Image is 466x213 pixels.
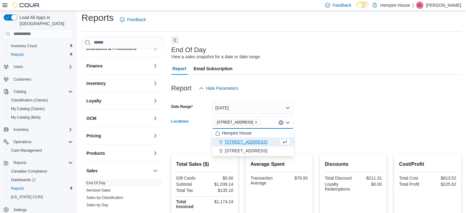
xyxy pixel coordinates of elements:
[325,176,352,181] div: Total Discount
[11,98,48,103] span: Classification (Classic)
[194,63,233,75] span: Email Subscription
[11,63,25,70] button: Users
[176,182,203,187] div: Subtotal
[354,182,382,187] div: $0.00
[11,75,73,83] span: Customers
[212,102,294,114] button: [DATE]
[86,63,150,69] button: Finance
[152,80,159,87] button: Inventory
[86,133,101,139] h3: Pricing
[13,127,28,132] span: Inventory
[176,199,194,209] strong: Total Invoiced
[9,147,44,154] a: Cash Management
[86,150,150,156] button: Products
[11,88,28,95] button: Catalog
[9,147,73,154] span: Cash Management
[11,159,73,166] span: Reports
[332,2,351,8] span: Feedback
[6,193,75,201] button: [US_STATE] CCRS
[6,50,75,59] button: Reports
[1,158,75,167] button: Reports
[86,115,150,121] button: OCM
[212,138,294,146] button: [STREET_ADDRESS]
[325,161,382,168] h2: Discounts
[86,188,111,192] a: Itemized Sales
[9,97,51,104] a: Classification (Classic)
[13,160,26,165] span: Reports
[250,176,278,185] div: Transaction Average
[426,2,461,9] p: [PERSON_NAME]
[217,119,253,125] span: [STREET_ADDRESS]
[176,188,203,193] div: Total Tax
[214,119,261,126] span: 18 Mill Street West
[171,119,189,124] label: Locations
[9,97,73,104] span: Classification (Classic)
[9,176,73,184] span: Dashboards
[9,42,40,50] a: Inventory Count
[152,167,159,174] button: Sales
[176,176,203,181] div: Gift Cards
[1,138,75,146] button: Operations
[11,44,37,48] span: Inventory Count
[222,130,252,136] span: Hempire House
[6,184,75,193] button: Reports
[9,185,73,192] span: Reports
[117,13,148,26] a: Feedback
[6,42,75,50] button: Inventory Count
[399,176,426,181] div: Total Cost
[6,105,75,113] button: My Catalog (Classic)
[9,105,73,112] span: My Catalog (Classic)
[86,63,103,69] h3: Finance
[11,177,36,182] span: Dashboards
[9,42,73,50] span: Inventory Count
[206,176,233,181] div: $0.00
[11,106,45,111] span: My Catalog (Classic)
[152,115,159,122] button: OCM
[356,2,369,8] input: Dark Mode
[11,186,24,191] span: Reports
[212,146,294,155] button: [STREET_ADDRESS]
[171,85,191,92] h3: Report
[86,80,150,86] button: Inventory
[11,115,41,120] span: My Catalog (Beta)
[11,148,42,153] span: Cash Management
[225,148,267,154] span: [STREET_ADDRESS]
[196,82,241,94] button: Hide Parameters
[325,182,352,192] div: Loyalty Redemptions
[212,129,294,138] button: Hempire House
[11,138,73,146] span: Operations
[171,46,206,54] h3: End Of Day
[13,139,32,144] span: Operations
[11,88,73,95] span: Catalog
[417,2,422,9] span: CL
[9,51,73,58] span: Reports
[11,76,34,83] a: Customers
[399,161,456,168] h2: Cost/Profit
[212,129,294,155] div: Choose from the following options
[11,169,47,174] span: Canadian Compliance
[12,2,40,8] img: Cova
[86,98,101,104] h3: Loyalty
[86,168,150,174] button: Sales
[9,51,26,58] a: Reports
[86,168,98,174] h3: Sales
[1,87,75,96] button: Catalog
[412,2,414,9] p: |
[206,85,238,91] span: Hide Parameters
[86,181,105,185] a: End Of Day
[225,139,267,145] span: [STREET_ADDRESS]
[86,133,150,139] button: Pricing
[206,182,233,187] div: $1,039.14
[171,36,179,44] button: Next
[1,63,75,71] button: Users
[11,126,31,133] button: Inventory
[206,188,233,193] div: $135.10
[13,207,27,212] span: Settings
[9,193,45,201] a: [US_STATE] CCRS
[152,150,159,157] button: Products
[171,104,193,109] label: Date Range
[9,176,38,184] a: Dashboards
[1,75,75,84] button: Customers
[9,105,47,112] a: My Catalog (Classic)
[13,64,23,69] span: Users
